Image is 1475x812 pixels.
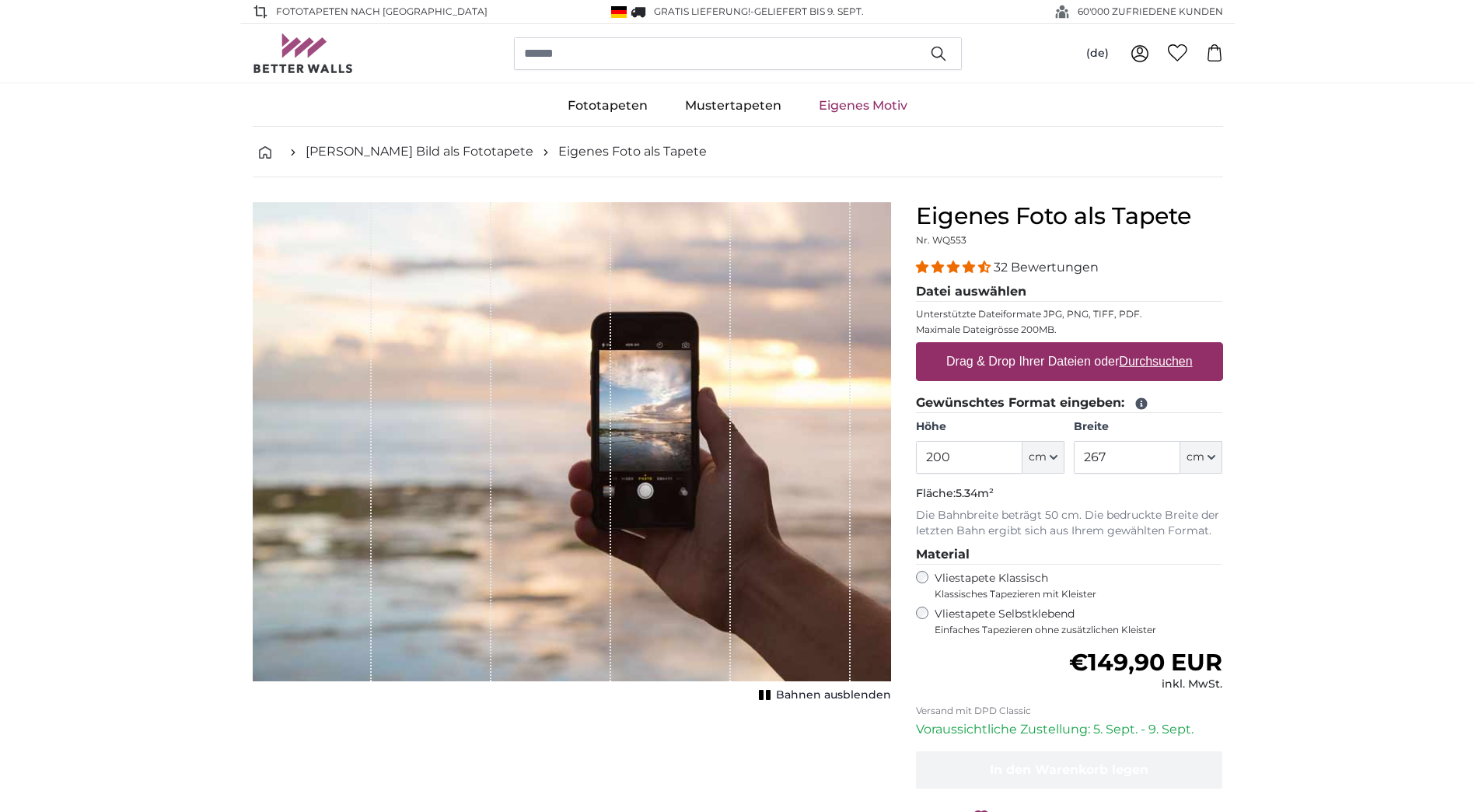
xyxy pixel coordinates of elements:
[253,127,1223,177] nav: breadcrumbs
[654,5,750,17] span: GRATIS Lieferung!
[776,688,891,703] span: Bahnen ausblenden
[935,588,1210,600] span: Klassisches Tapezieren mit Kleister
[1074,40,1121,68] button: (de)
[666,86,800,126] a: Mustertapeten
[990,762,1148,777] span: In den Warenkorb legen
[916,202,1223,230] h1: Eigenes Foto als Tapete
[1180,441,1222,474] button: cm
[916,419,1064,435] label: Höhe
[1069,648,1222,677] span: €149,90 EUR
[800,86,926,126] a: Eigenes Motiv
[956,486,994,500] span: 5.34m²
[994,260,1099,275] span: 32 Bewertungen
[916,705,1223,717] p: Versand mit DPD Classic
[1078,5,1223,19] span: 60'000 ZUFRIEDENE KUNDEN
[916,234,966,246] span: Nr. WQ553
[935,571,1210,600] label: Vliestapete Klassisch
[916,394,1223,413] legend: Gewünschtes Format eingeben:
[916,308,1223,320] p: Unterstützte Dateiformate JPG, PNG, TIFF, PDF.
[916,260,994,275] span: 4.31 stars
[935,624,1223,636] span: Einfaches Tapezieren ohne zusätzlichen Kleister
[1029,450,1047,465] span: cm
[276,5,488,19] span: Fototapeten nach [GEOGRAPHIC_DATA]
[940,346,1199,377] label: Drag & Drop Ihrer Dateien oder
[1074,419,1222,435] label: Breite
[935,607,1223,636] label: Vliestapete Selbstklebend
[549,86,666,126] a: Fototapeten
[253,202,891,706] div: 1 of 1
[916,751,1223,789] button: In den Warenkorb legen
[754,684,891,706] button: Bahnen ausblenden
[916,486,1223,502] p: Fläche:
[916,545,1223,565] legend: Material
[306,142,533,161] a: [PERSON_NAME] Bild als Fototapete
[1069,677,1222,692] div: inkl. MwSt.
[1022,441,1064,474] button: cm
[916,324,1223,336] p: Maximale Dateigrösse 200MB.
[253,33,354,73] img: Betterwalls
[916,282,1223,302] legend: Datei auswählen
[916,720,1223,739] p: Voraussichtliche Zustellung: 5. Sept. - 9. Sept.
[916,508,1223,539] p: Die Bahnbreite beträgt 50 cm. Die bedruckte Breite der letzten Bahn ergibt sich aus Ihrem gewählt...
[754,5,864,17] span: Geliefert bis 9. Sept.
[1119,355,1192,368] u: Durchsuchen
[558,142,707,161] a: Eigenes Foto als Tapete
[750,5,864,17] span: -
[1187,450,1204,465] span: cm
[611,6,627,18] img: Deutschland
